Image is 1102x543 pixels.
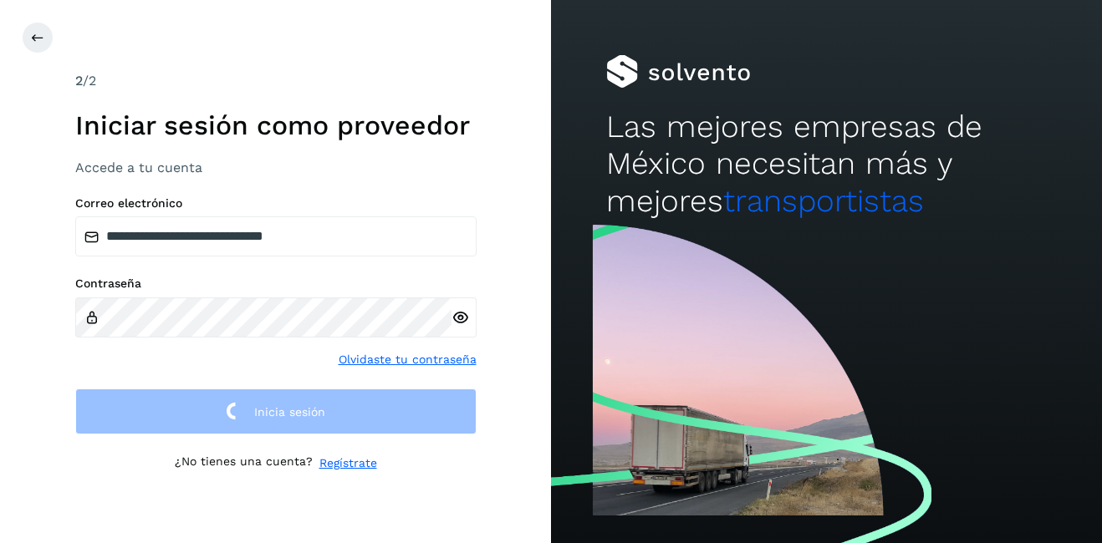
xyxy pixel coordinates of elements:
[75,196,477,211] label: Correo electrónico
[175,454,313,472] p: ¿No tienes una cuenta?
[75,73,83,89] span: 2
[606,109,1047,220] h2: Las mejores empresas de México necesitan más y mejores
[75,109,477,141] h1: Iniciar sesión como proveedor
[75,277,477,291] label: Contraseña
[254,406,325,418] span: Inicia sesión
[75,71,477,91] div: /2
[339,351,477,368] a: Olvidaste tu contraseña
[75,160,477,175] h3: Accede a tu cuenta
[723,183,924,219] span: transportistas
[75,388,477,434] button: Inicia sesión
[319,454,377,472] a: Regístrate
